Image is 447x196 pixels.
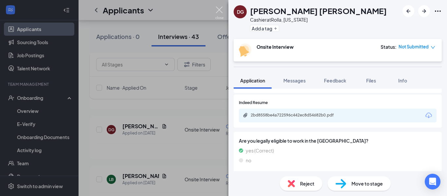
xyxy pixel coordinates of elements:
[246,157,251,164] span: no
[243,113,349,119] a: Paperclip2bd8558be4a722596c442ec8d54682b0.pdf
[351,180,383,187] span: Move to stage
[381,44,397,50] div: Status :
[418,5,430,17] button: ArrowRight
[399,44,429,50] span: Not Submitted
[274,27,277,30] svg: Plus
[283,78,306,83] span: Messages
[250,25,279,32] button: PlusAdd a tag
[250,5,387,16] h1: [PERSON_NAME] [PERSON_NAME]
[425,112,433,119] svg: Download
[398,78,407,83] span: Info
[431,45,435,50] span: down
[420,7,428,15] svg: ArrowRight
[257,44,294,50] b: Onsite Interview
[366,78,376,83] span: Files
[239,137,437,144] span: Are you legally eligible to work in the [GEOGRAPHIC_DATA]?
[239,100,268,106] span: Indeed Resume
[251,113,342,118] div: 2bd8558be4a722596c442ec8d54682b0.pdf
[243,113,248,118] svg: Paperclip
[434,7,442,15] svg: Ellipses
[324,78,346,83] span: Feedback
[425,174,440,189] div: Open Intercom Messenger
[246,147,274,154] span: yes (Correct)
[404,7,412,15] svg: ArrowLeftNew
[402,5,414,17] button: ArrowLeftNew
[240,78,265,83] span: Application
[237,9,244,15] div: DG
[250,16,387,23] div: Cashier at Rolla, [US_STATE]
[300,180,314,187] span: Reject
